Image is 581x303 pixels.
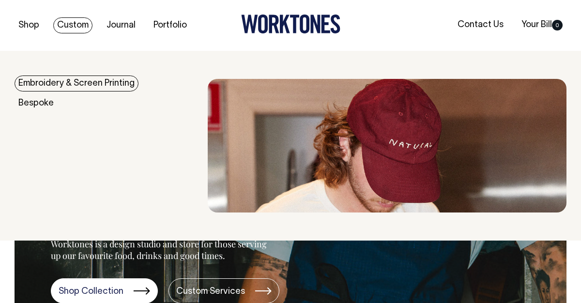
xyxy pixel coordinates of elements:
a: Journal [103,17,139,33]
a: Your Bill0 [518,17,566,33]
a: Shop [15,17,43,33]
a: Custom [53,17,92,33]
a: Portfolio [150,17,191,33]
a: Embroidery & Screen Printing [15,76,138,91]
a: Bespoke [15,95,58,111]
span: 0 [552,20,563,30]
p: Worktones is a design studio and store for those serving up our favourite food, drinks and good t... [51,238,271,261]
img: embroidery & Screen Printing [208,79,566,212]
a: Contact Us [454,17,507,33]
